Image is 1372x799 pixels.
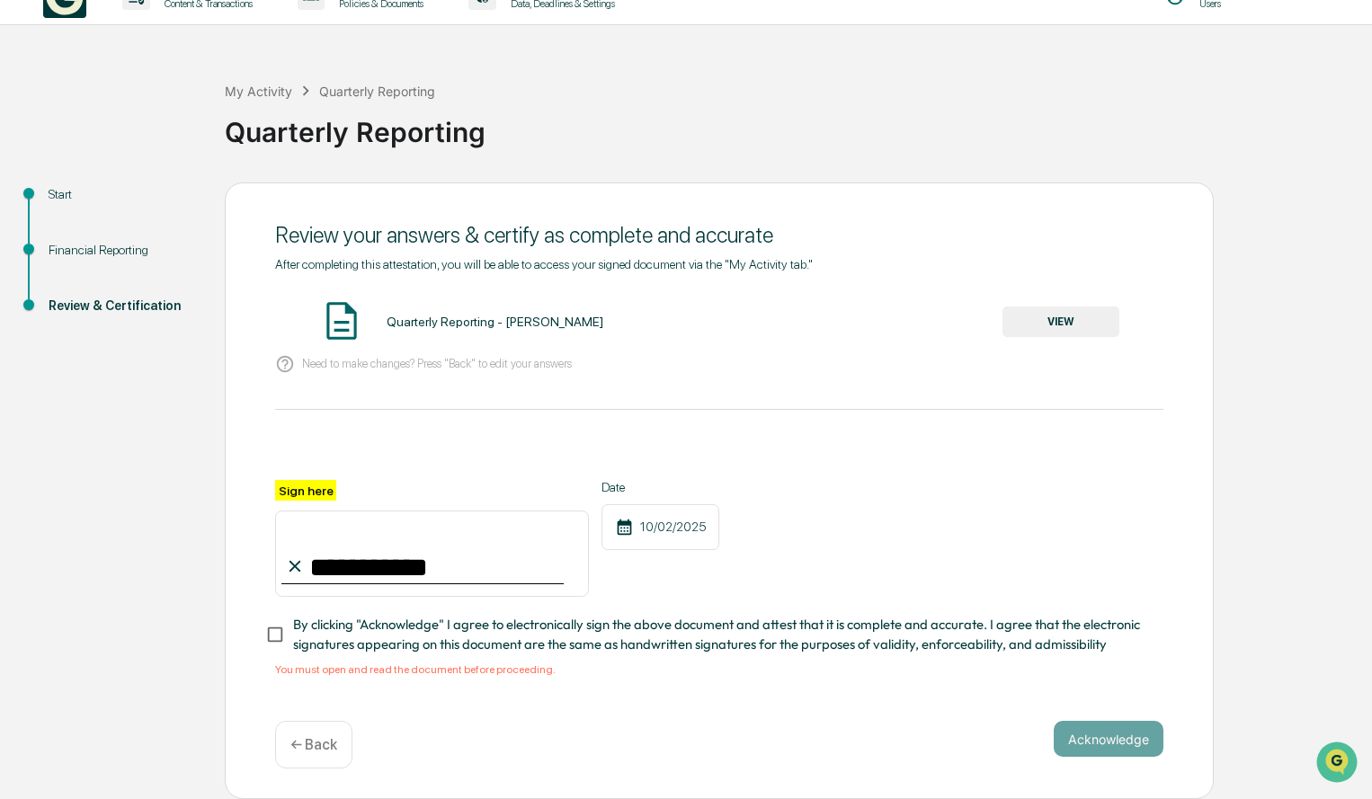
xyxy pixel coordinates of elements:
[1054,721,1163,757] button: Acknowledge
[127,303,218,317] a: Powered byPylon
[290,736,337,753] p: ← Back
[179,304,218,317] span: Pylon
[275,222,1163,248] div: Review your answers & certify as complete and accurate
[601,504,719,550] div: 10/02/2025
[275,480,336,501] label: Sign here
[123,218,230,251] a: 🗄️Attestations
[275,663,1163,676] div: You must open and read the document before proceeding.
[319,84,435,99] div: Quarterly Reporting
[49,297,196,315] div: Review & Certification
[225,84,292,99] div: My Activity
[601,480,719,494] label: Date
[18,137,50,169] img: 1746055101610-c473b297-6a78-478c-a979-82029cc54cd1
[61,155,227,169] div: We're available if you need us!
[306,142,327,164] button: Start new chat
[61,137,295,155] div: Start new chat
[1314,740,1363,788] iframe: Open customer support
[49,241,196,260] div: Financial Reporting
[36,260,113,278] span: Data Lookup
[18,37,327,66] p: How can we help?
[319,298,364,343] img: Document Icon
[18,262,32,276] div: 🔎
[302,357,572,370] p: Need to make changes? Press "Back" to edit your answers
[11,253,120,285] a: 🔎Data Lookup
[130,227,145,242] div: 🗄️
[293,615,1149,655] span: By clicking "Acknowledge" I agree to electronically sign the above document and attest that it is...
[225,102,1363,148] div: Quarterly Reporting
[36,226,116,244] span: Preclearance
[275,257,813,271] span: After completing this attestation, you will be able to access your signed document via the "My Ac...
[1002,306,1119,337] button: VIEW
[148,226,223,244] span: Attestations
[11,218,123,251] a: 🖐️Preclearance
[387,315,603,329] div: Quarterly Reporting - [PERSON_NAME]
[49,185,196,204] div: Start
[18,227,32,242] div: 🖐️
